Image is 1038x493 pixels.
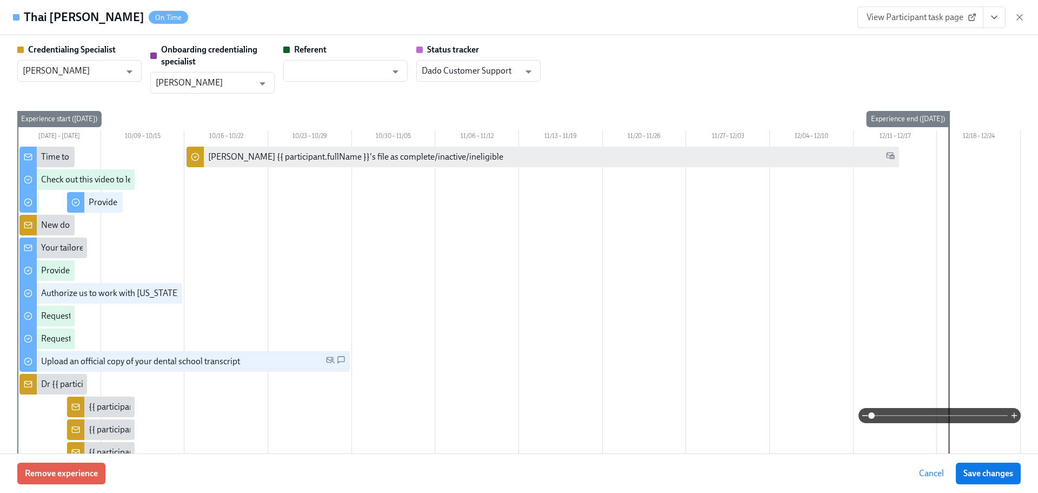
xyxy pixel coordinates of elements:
div: 11/27 – 12/03 [686,130,770,144]
button: Open [520,63,537,80]
div: 11/06 – 11/12 [435,130,519,144]
div: Check out this video to learn more about the OCC [41,174,222,186]
div: Dr {{ participant.fullName }} sent [US_STATE] licensing requirements [41,378,294,390]
div: Provide us with some extra info for the [US_STATE] state application [41,265,289,277]
div: {{ participant.fullName }} has answered the questionnaire [89,401,301,413]
button: Open [387,63,404,80]
span: View Participant task page [867,12,974,23]
button: Open [121,63,138,80]
span: Cancel [919,468,944,479]
div: 10/30 – 11/05 [352,130,436,144]
div: Your tailored to-do list for [US_STATE] licensing process [41,242,245,254]
span: Personal Email [326,356,335,368]
div: {{ participant.fullName }} has uploaded a receipt for their regional test scores [89,424,370,436]
div: Request proof of your {{ participant.regionalExamPassed }} test scores [41,310,300,322]
button: Save changes [956,463,1021,484]
div: Authorize us to work with [US_STATE] on your behalf [41,287,235,299]
div: 10/23 – 10/29 [268,130,352,144]
div: Experience start ([DATE]) [17,111,102,127]
div: {{ participant.fullName }} has uploaded a receipt for their JCDNE test scores [89,446,367,458]
button: View task page [983,6,1006,28]
strong: Onboarding credentialing specialist [161,44,257,67]
div: 10/16 – 10/22 [184,130,268,144]
div: Provide employment verification for 3 of the last 5 years [89,196,292,208]
a: View Participant task page [857,6,983,28]
span: SMS [337,356,345,368]
div: Request your JCDNE scores [41,333,144,345]
div: Experience end ([DATE]) [867,111,949,127]
strong: Referent [294,44,327,55]
div: [DATE] – [DATE] [17,130,101,144]
div: 12/04 – 12/10 [770,130,854,144]
button: Cancel [911,463,951,484]
div: [PERSON_NAME] {{ participant.fullName }}'s file as complete/inactive/ineligible [208,151,503,163]
span: On Time [149,14,188,22]
span: Save changes [963,468,1013,479]
div: 10/09 – 10/15 [101,130,185,144]
span: Work Email [886,151,895,163]
button: Open [254,75,271,92]
h4: Thai [PERSON_NAME] [24,9,144,25]
div: 12/11 – 12/17 [854,130,937,144]
div: Upload an official copy of your dental school transcript [41,356,240,367]
div: 11/13 – 11/19 [519,130,603,144]
div: 12/18 – 12/24 [937,130,1021,144]
strong: Credentialing Specialist [28,44,116,55]
div: New doctor enrolled in OCC licensure process: {{ participant.fullName }} [41,219,307,231]
span: Remove experience [25,468,98,479]
strong: Status tracker [427,44,479,55]
div: 11/20 – 11/26 [603,130,687,144]
div: Time to begin your [US_STATE] license application [41,151,225,163]
button: Remove experience [17,463,105,484]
